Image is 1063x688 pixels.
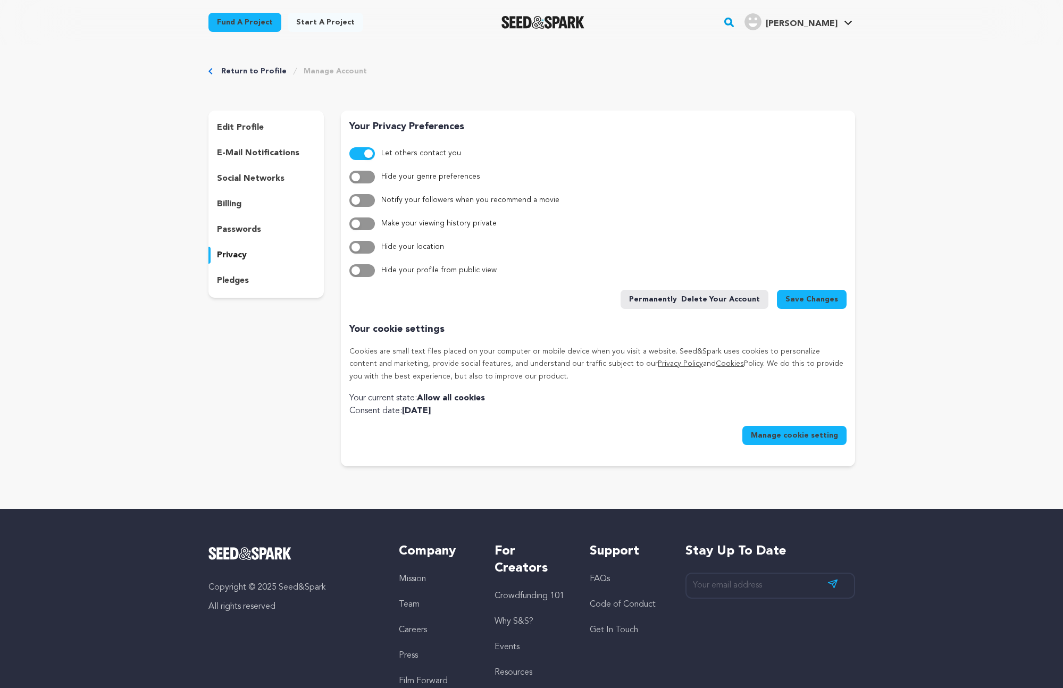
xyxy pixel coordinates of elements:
a: Return to Profile [221,66,287,77]
a: Code of Conduct [590,600,656,609]
button: e-mail notifications [208,145,324,162]
button: billing [208,196,324,213]
label: Make your viewing history private [381,217,497,230]
span: Tom's Profile [742,11,855,33]
a: Manage Account [304,66,367,77]
p: Consent date: [349,405,846,417]
p: All rights reserved [208,600,378,613]
button: Save Changes [777,290,847,309]
label: Let others contact you [381,147,461,160]
p: passwords [217,223,261,236]
a: Resources [495,668,532,677]
h5: For Creators [495,543,568,577]
p: pledges [217,274,249,287]
h5: Support [590,543,664,560]
a: FAQs [590,575,610,583]
img: user.png [744,13,761,30]
p: social networks [217,172,284,185]
span: Permanently [629,294,677,305]
a: Tom's Profile [742,11,855,30]
input: Your email address [685,573,855,599]
a: Why S&S? [495,617,533,626]
button: passwords [208,221,324,238]
a: Seed&Spark Homepage [208,547,378,560]
a: Film Forward [399,677,448,685]
p: billing [217,198,241,211]
label: Hide your location [381,241,444,254]
h5: Stay up to date [685,543,855,560]
span: [DATE] [402,407,431,415]
p: Your current state: [349,392,846,405]
p: Your cookie settings [349,322,846,337]
div: Breadcrumb [208,66,855,77]
a: Get In Touch [590,626,638,634]
label: Hide your profile from public view [381,264,497,277]
button: Permanentlydelete your account [621,290,768,309]
button: pledges [208,272,324,289]
div: Tom's Profile [744,13,838,30]
a: Crowdfunding 101 [495,592,564,600]
p: Your Privacy Preferences [349,119,846,135]
a: Seed&Spark Homepage [501,16,585,29]
a: Start a project [288,13,363,32]
p: e-mail notifications [217,147,299,160]
a: Events [495,643,520,651]
p: Cookies are small text files placed on your computer or mobile device when you visit a website. S... [349,346,846,383]
span: Allow all cookies [417,394,485,402]
img: Seed&Spark Logo [208,547,292,560]
button: privacy [208,247,324,264]
img: Seed&Spark Logo Dark Mode [501,16,585,29]
span: [PERSON_NAME] [766,20,838,28]
a: Privacy Policy [658,360,703,367]
button: edit profile [208,119,324,136]
span: Save Changes [785,294,838,305]
label: Notify your followers when you recommend a movie [381,194,559,207]
p: privacy [217,249,247,262]
a: Mission [399,575,426,583]
a: Fund a project [208,13,281,32]
a: Careers [399,626,427,634]
label: Hide your genre preferences [381,171,480,183]
a: Press [399,651,418,660]
h5: Company [399,543,473,560]
button: Manage cookie setting [742,426,847,445]
a: Team [399,600,420,609]
button: social networks [208,170,324,187]
p: Copyright © 2025 Seed&Spark [208,581,378,594]
p: edit profile [217,121,264,134]
a: Cookies [716,360,744,367]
